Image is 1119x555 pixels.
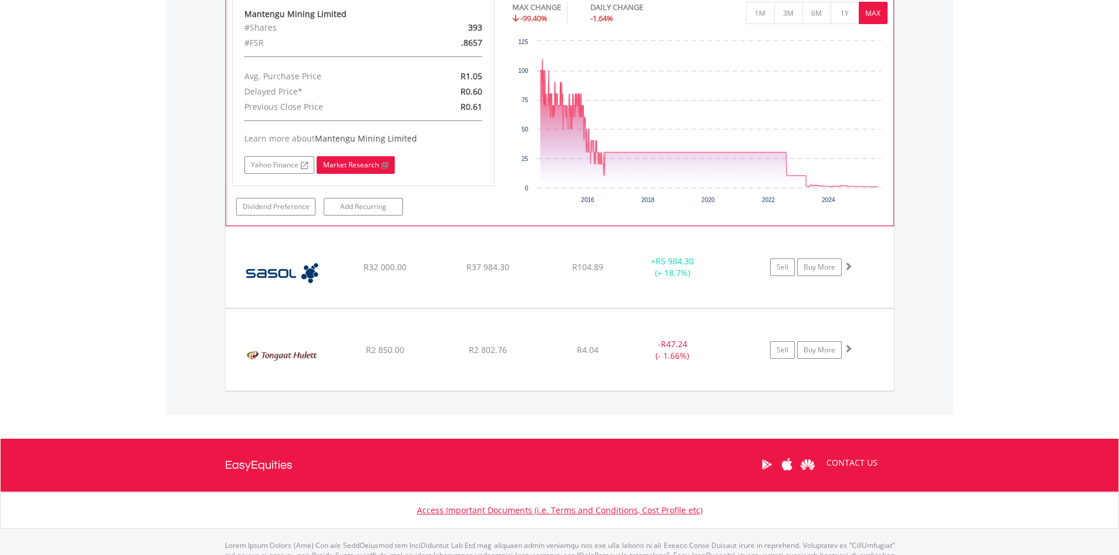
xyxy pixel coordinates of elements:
span: Mantengu Mining Limited [315,133,417,144]
span: R1.05 [461,70,482,82]
span: R0.60 [461,86,482,97]
div: Previous Close Price [236,99,406,115]
a: Sell [770,341,795,359]
svg: Interactive chart [512,35,887,211]
div: Learn more about [244,133,483,144]
img: EQU.ZA.TON.png [231,324,332,387]
span: R4.04 [577,344,599,355]
a: Add Recurring [324,198,403,216]
div: #FSR [236,35,406,51]
text: 25 [522,156,529,162]
div: Mantengu Mining Limited [244,8,483,20]
div: Chart. Highcharts interactive chart. [512,35,888,211]
span: R5 984.30 [656,255,694,267]
button: 6M [802,2,831,24]
a: Apple [777,446,798,483]
text: 2022 [762,197,775,203]
span: -1.64% [590,13,613,23]
span: R2 802.76 [469,344,507,355]
text: 75 [522,97,529,103]
a: Buy More [797,258,842,276]
a: CONTACT US [818,446,886,479]
text: 0 [525,185,528,191]
text: 2024 [822,197,835,203]
div: + (+ 18.7%) [629,255,717,279]
span: R32 000.00 [364,261,406,273]
div: 393 [406,20,491,35]
button: 1M [746,2,775,24]
a: Access Important Documents (i.e. Terms and Conditions, Cost Profile etc) [417,504,703,516]
text: 100 [518,68,528,74]
img: EQU.ZA.SOL.png [231,241,332,305]
a: EasyEquities [225,439,293,492]
span: R0.61 [461,101,482,112]
div: MAX CHANGE [512,2,561,13]
text: 50 [522,126,529,133]
span: R104.89 [572,261,603,273]
span: R37 984.30 [466,261,509,273]
text: 125 [518,39,528,45]
a: Yahoo Finance [244,156,314,174]
a: Google Play [757,446,777,483]
a: Buy More [797,341,842,359]
button: 1Y [831,2,859,24]
div: Delayed Price* [236,84,406,99]
button: 3M [774,2,803,24]
div: - (- 1.66%) [629,338,717,362]
a: Huawei [798,446,818,483]
span: R47.24 [661,338,687,349]
div: DAILY CHANGE [590,2,684,13]
span: R2 850.00 [366,344,404,355]
text: 2018 [641,197,655,203]
div: Avg. Purchase Price [236,69,406,84]
a: Dividend Preference [236,198,315,216]
a: Market Research [317,156,395,174]
a: Sell [770,258,795,276]
text: 2016 [581,197,594,203]
text: 2020 [701,197,715,203]
div: .8657 [406,35,491,51]
div: #Shares [236,20,406,35]
span: -99.40% [520,13,547,23]
button: MAX [859,2,888,24]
